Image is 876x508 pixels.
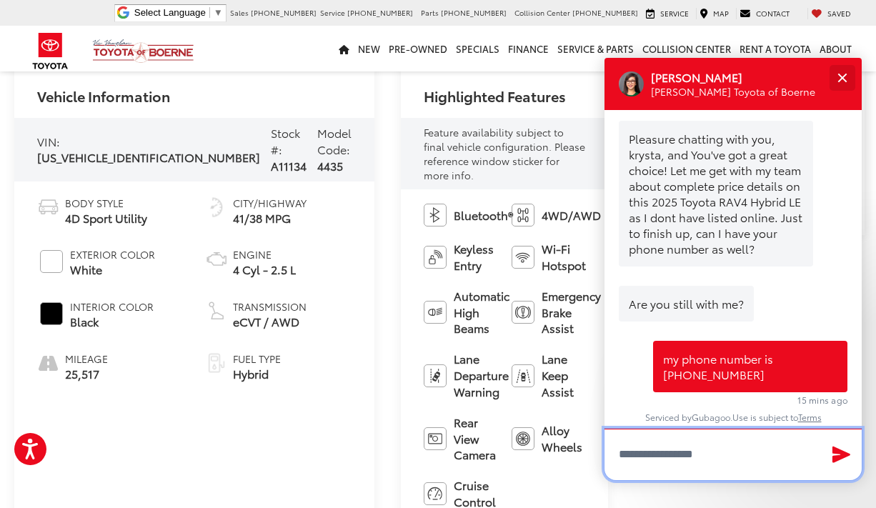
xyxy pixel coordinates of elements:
[651,69,832,85] div: Operator Name
[512,427,534,450] img: Alloy Wheels
[40,302,63,325] span: #000000
[651,85,815,99] p: [PERSON_NAME] Toyota of Boerne
[65,352,108,366] span: Mileage
[424,246,447,269] img: Keyless Entry
[826,440,857,469] button: Send Message
[815,26,856,71] a: About
[70,247,155,262] span: Exterior Color
[454,288,509,337] span: Automatic High Beams
[233,210,307,226] span: 41/38 MPG
[735,26,815,71] a: Rent a Toyota
[452,26,504,71] a: Specials
[40,250,63,273] span: #FFFFFF
[70,314,154,330] span: Black
[320,7,345,18] span: Service
[37,149,260,165] span: [US_VEHICLE_IDENTIFICATION_NUMBER]
[421,7,439,18] span: Parts
[317,157,343,174] span: 4435
[756,8,790,19] span: Contact
[651,69,815,85] p: [PERSON_NAME]
[134,7,206,18] span: Select Language
[660,8,689,19] span: Service
[542,207,601,224] span: 4WD/AWD
[619,396,847,404] p: 15 mins ago
[251,7,317,18] span: [PHONE_NUMBER]
[70,299,154,314] span: Interior Color
[230,7,249,18] span: Sales
[233,196,307,210] span: City/Highway
[424,482,447,505] img: Cruise Control
[504,26,553,71] a: Finance
[70,262,155,278] span: White
[512,301,534,324] img: Emergency Brake Assist
[736,8,793,19] a: Contact
[653,341,847,392] div: my phone number is [PHONE_NUMBER]
[798,411,822,423] a: Terms
[454,207,513,224] span: Bluetooth®
[271,157,307,174] span: A11134
[233,299,307,314] span: Transmission
[619,412,847,429] div: Serviced by . Use is subject to
[233,366,281,382] span: Hybrid
[347,7,413,18] span: [PHONE_NUMBER]
[424,125,585,182] span: Feature availability subject to final vehicle configuration. Please reference window sticker for ...
[65,366,108,382] span: 25,517
[619,286,754,322] div: Are you still with me?
[37,88,170,104] h2: Vehicle Information
[271,124,300,157] span: Stock #:
[65,210,147,226] span: 4D Sport Utility
[454,414,497,464] span: Rear View Camera
[424,204,447,226] img: Bluetooth®
[692,411,730,423] a: Gubagoo
[827,8,851,19] span: Saved
[807,8,855,19] a: My Saved Vehicles
[424,88,566,104] h2: Highlighted Features
[209,7,210,18] span: ​
[454,241,497,274] span: Keyless Entry
[713,8,729,19] span: Map
[542,288,601,337] span: Emergency Brake Assist
[424,364,447,387] img: Lane Departure Warning
[441,7,507,18] span: [PHONE_NUMBER]
[638,26,735,71] a: Collision Center
[651,85,832,99] div: Operator Title
[354,26,384,71] a: New
[37,133,60,149] span: VIN:
[619,121,813,267] div: Pleasure chatting with you, krysta, and You've got a great choice! Let me get with my team about ...
[696,8,732,19] a: Map
[553,26,638,71] a: Service & Parts: Opens in a new tab
[542,241,586,274] span: Wi-Fi Hotspot
[384,26,452,71] a: Pre-Owned
[424,427,447,450] img: Rear View Camera
[424,301,447,324] img: Automatic High Beams
[827,62,857,93] button: Close
[37,352,58,372] i: mileage icon
[604,429,862,480] textarea: Type your message
[542,422,585,455] span: Alloy Wheels
[317,124,352,157] span: Model Code:
[454,351,509,400] span: Lane Departure Warning
[512,204,534,226] img: 4WD/AWD
[542,351,585,400] span: Lane Keep Assist
[512,364,534,387] img: Lane Keep Assist
[233,314,307,330] span: eCVT / AWD
[24,28,77,74] img: Toyota
[233,262,296,278] span: 4 Cyl - 2.5 L
[642,8,692,19] a: Service
[134,7,223,18] a: Select Language​
[65,196,147,210] span: Body Style
[92,39,194,64] img: Vic Vaughan Toyota of Boerne
[619,71,644,96] div: Operator Image
[214,7,223,18] span: ▼
[233,247,296,262] span: Engine
[205,196,228,219] img: Fuel Economy
[233,352,281,366] span: Fuel Type
[572,7,638,18] span: [PHONE_NUMBER]
[334,26,354,71] a: Home
[512,246,534,269] img: Wi-Fi Hotspot
[514,7,570,18] span: Collision Center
